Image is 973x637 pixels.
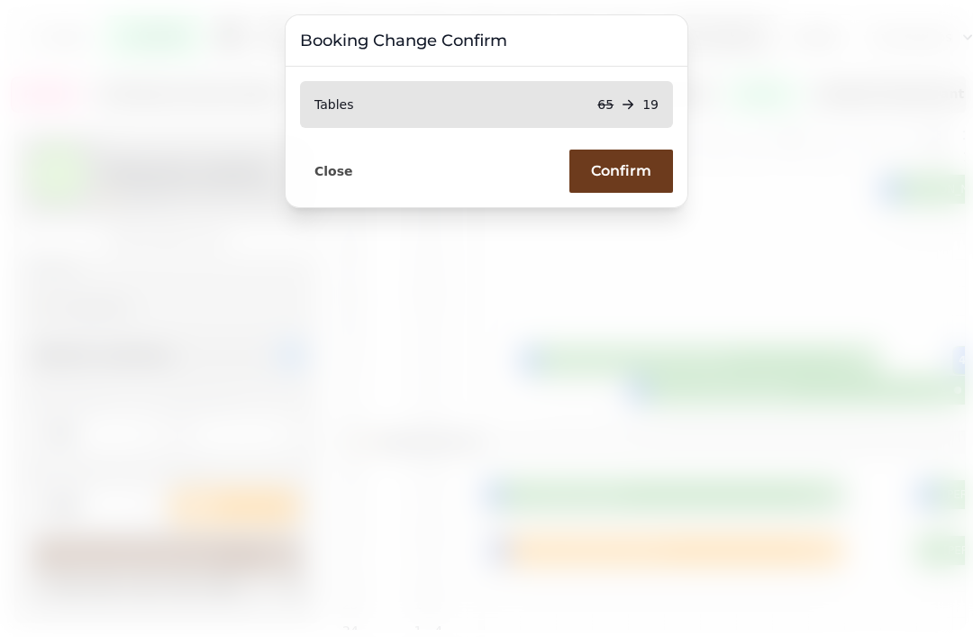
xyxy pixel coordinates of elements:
h3: Booking Change Confirm [300,30,673,51]
button: Confirm [569,150,673,193]
span: Confirm [591,164,651,178]
p: 19 [642,96,659,114]
p: 65 [597,96,614,114]
button: Close [300,159,368,183]
span: Close [314,165,353,177]
p: Tables [314,96,354,114]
